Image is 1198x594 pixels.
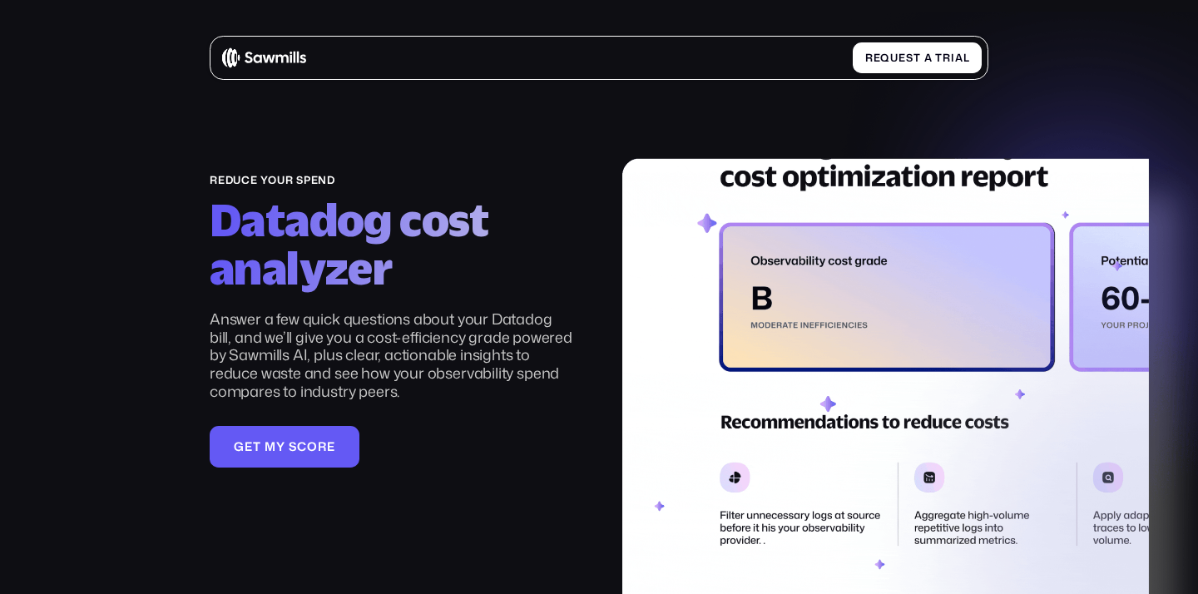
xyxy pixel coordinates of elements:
[865,52,970,64] div: Request a trial
[210,310,576,400] p: Answer a few quick questions about your Datadog bill, and we’ll give you a cost-efficiency grade ...
[221,439,347,453] div: Get my score
[210,426,359,468] a: Get my score
[853,42,981,73] a: Request a trial
[210,196,576,293] h2: Datadog cost analyzer
[210,174,576,186] div: reduce your spend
